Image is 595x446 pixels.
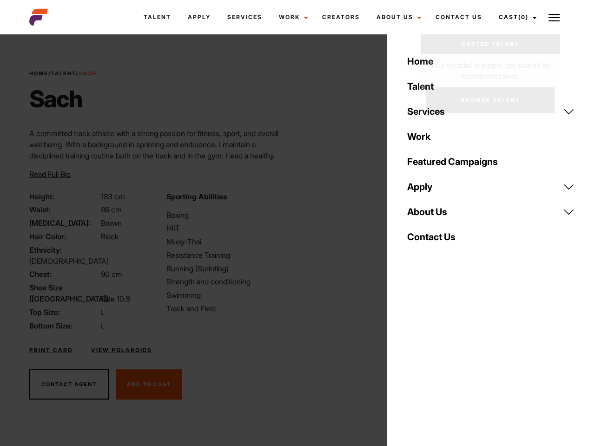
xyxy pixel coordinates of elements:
button: Contact Agent [29,369,109,400]
li: Track and Field [166,303,292,314]
button: Read Full Bio [29,169,71,180]
strong: Sporting Abilities [166,192,227,201]
li: Resistance Training [166,249,292,261]
span: Hair Color: [29,231,99,242]
span: 90 cm [101,269,122,279]
img: Burger icon [549,12,560,23]
span: Read Full Bio [29,170,71,179]
li: Strength and conditioning [166,276,292,287]
strong: Sach [79,70,97,77]
span: 86 cm [101,205,122,214]
span: [MEDICAL_DATA]: [29,217,99,229]
a: Talent [51,70,76,77]
span: Shoe Size ([GEOGRAPHIC_DATA]): [29,282,99,304]
li: Running (Sprinting) [166,263,292,274]
h1: Sach [29,85,97,113]
li: Boxing [166,210,292,221]
a: Casted Talent [421,34,560,54]
span: Size 10.5 [101,294,130,303]
li: HIIT [166,223,292,234]
a: Browse Talent [426,87,555,113]
img: cropped-aefm-brand-fav-22-square.png [29,8,48,26]
button: Add To Cast [116,369,182,400]
a: Talent [135,5,179,30]
a: View Polaroids [91,346,152,354]
span: (0) [518,13,529,20]
span: Waist: [29,204,99,215]
a: Services [219,5,271,30]
span: Chest: [29,269,99,280]
span: Ethnicity: [29,244,99,256]
span: L [101,308,105,317]
a: Creators [314,5,368,30]
p: A committed track athlete with a strong passion for fitness, sport, and overall well being. With ... [29,128,292,184]
span: Brown [101,218,122,228]
span: [DEMOGRAPHIC_DATA] [29,256,109,266]
a: Work [271,5,314,30]
a: About Us [402,199,580,224]
a: Talent [402,74,580,99]
li: Muay-Thai [166,236,292,247]
a: Work [402,124,580,149]
a: Featured Campaigns [402,149,580,174]
a: Home [29,70,48,77]
a: Services [402,99,580,124]
video: Your browser does not support the video tag. [320,59,545,341]
p: Your shortlist is empty, get started by shortlisting talent. [421,54,560,82]
a: Contact Us [402,224,580,249]
span: 183 cm [101,192,125,201]
li: Swimming [166,289,292,301]
span: / / [29,70,97,78]
span: Add To Cast [127,381,171,387]
a: About Us [368,5,427,30]
span: Height: [29,191,99,202]
a: Apply [402,174,580,199]
span: Black [101,232,119,241]
a: Contact Us [427,5,490,30]
span: Bottom Size: [29,320,99,331]
span: L [101,321,105,330]
a: Home [402,49,580,74]
a: Apply [179,5,219,30]
a: Cast(0) [490,5,542,30]
a: Print Card [29,346,73,354]
span: Top Size: [29,307,99,318]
